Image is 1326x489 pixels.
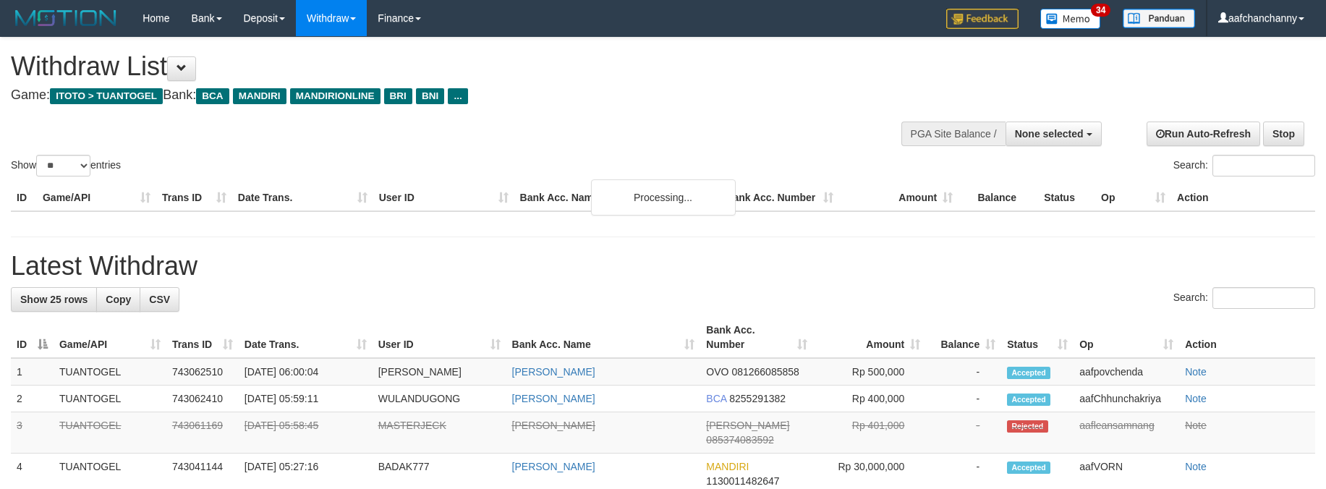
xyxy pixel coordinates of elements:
td: 3 [11,412,54,454]
span: ITOTO > TUANTOGEL [50,88,163,104]
th: Action [1171,184,1315,211]
td: Rp 401,000 [813,412,926,454]
img: Feedback.jpg [946,9,1019,29]
button: None selected [1006,122,1102,146]
label: Search: [1173,287,1315,309]
span: Accepted [1007,462,1050,474]
h4: Game: Bank: [11,88,870,103]
td: 743062410 [166,386,239,412]
img: Button%20Memo.svg [1040,9,1101,29]
a: [PERSON_NAME] [512,366,595,378]
th: Game/API: activate to sort column ascending [54,317,166,358]
a: Copy [96,287,140,312]
img: panduan.png [1123,9,1195,28]
td: 743061169 [166,412,239,454]
span: MANDIRIONLINE [290,88,381,104]
a: CSV [140,287,179,312]
a: [PERSON_NAME] [512,461,595,472]
span: Copy [106,294,131,305]
td: aafpovchenda [1074,358,1179,386]
a: Run Auto-Refresh [1147,122,1260,146]
th: Op [1095,184,1171,211]
td: 743062510 [166,358,239,386]
td: TUANTOGEL [54,386,166,412]
a: Show 25 rows [11,287,97,312]
div: Processing... [591,179,736,216]
select: Showentries [36,155,90,177]
td: - [926,412,1001,454]
span: BRI [384,88,412,104]
td: aafleansamnang [1074,412,1179,454]
td: - [926,358,1001,386]
td: MASTERJECK [373,412,506,454]
td: aafChhunchakriya [1074,386,1179,412]
h1: Withdraw List [11,52,870,81]
a: Note [1185,393,1207,404]
th: Trans ID [156,184,232,211]
a: [PERSON_NAME] [512,393,595,404]
span: Accepted [1007,367,1050,379]
span: BNI [416,88,444,104]
a: Note [1185,366,1207,378]
span: MANDIRI [706,461,749,472]
span: Rejected [1007,420,1047,433]
div: PGA Site Balance / [901,122,1006,146]
th: Amount [839,184,959,211]
span: ... [448,88,467,104]
h1: Latest Withdraw [11,252,1315,281]
th: Bank Acc. Number: activate to sort column ascending [700,317,813,358]
span: Copy 085374083592 to clipboard [706,434,773,446]
th: Date Trans.: activate to sort column ascending [239,317,373,358]
th: Op: activate to sort column ascending [1074,317,1179,358]
input: Search: [1212,155,1315,177]
td: [DATE] 05:59:11 [239,386,373,412]
th: ID: activate to sort column descending [11,317,54,358]
th: Bank Acc. Name [514,184,721,211]
th: User ID [373,184,514,211]
span: BCA [196,88,229,104]
a: Note [1185,461,1207,472]
th: Amount: activate to sort column ascending [813,317,926,358]
td: - [926,386,1001,412]
span: Copy 081266085858 to clipboard [731,366,799,378]
td: Rp 400,000 [813,386,926,412]
td: TUANTOGEL [54,412,166,454]
label: Search: [1173,155,1315,177]
span: CSV [149,294,170,305]
th: Balance [959,184,1038,211]
td: 2 [11,386,54,412]
span: Copy 8255291382 to clipboard [729,393,786,404]
a: [PERSON_NAME] [512,420,595,431]
span: Copy 1130011482647 to clipboard [706,475,779,487]
span: [PERSON_NAME] [706,420,789,431]
span: MANDIRI [233,88,286,104]
th: ID [11,184,37,211]
td: [PERSON_NAME] [373,358,506,386]
td: 1 [11,358,54,386]
span: Accepted [1007,394,1050,406]
th: Date Trans. [232,184,373,211]
th: Trans ID: activate to sort column ascending [166,317,239,358]
th: Bank Acc. Number [720,184,839,211]
img: MOTION_logo.png [11,7,121,29]
span: None selected [1015,128,1084,140]
span: Show 25 rows [20,294,88,305]
th: Status [1038,184,1095,211]
th: Action [1179,317,1315,358]
td: Rp 500,000 [813,358,926,386]
td: TUANTOGEL [54,358,166,386]
td: [DATE] 06:00:04 [239,358,373,386]
label: Show entries [11,155,121,177]
input: Search: [1212,287,1315,309]
span: 34 [1091,4,1110,17]
td: [DATE] 05:58:45 [239,412,373,454]
th: Balance: activate to sort column ascending [926,317,1001,358]
th: User ID: activate to sort column ascending [373,317,506,358]
th: Game/API [37,184,156,211]
th: Status: activate to sort column ascending [1001,317,1074,358]
th: Bank Acc. Name: activate to sort column ascending [506,317,701,358]
a: Stop [1263,122,1304,146]
span: BCA [706,393,726,404]
a: Note [1185,420,1207,431]
td: WULANDUGONG [373,386,506,412]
